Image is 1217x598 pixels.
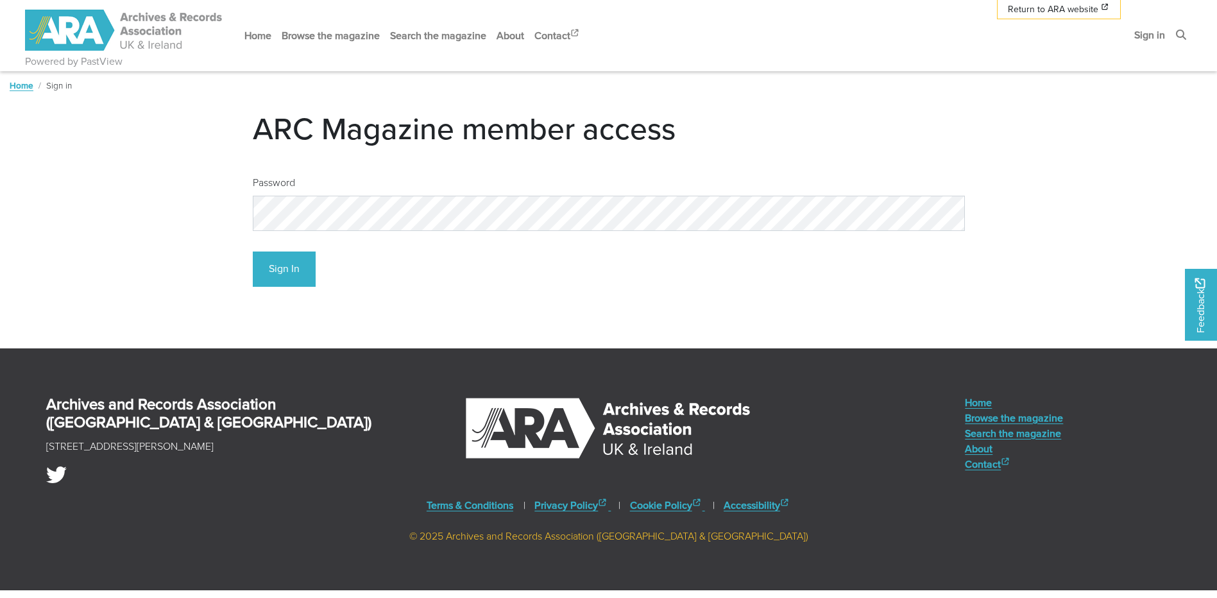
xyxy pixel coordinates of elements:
[239,19,277,53] a: Home
[724,498,790,512] a: Accessibility
[491,19,529,53] a: About
[464,395,753,462] img: Archives & Records Association (UK & Ireland)
[529,19,586,53] a: Contact
[46,393,371,433] strong: Archives and Records Association ([GEOGRAPHIC_DATA] & [GEOGRAPHIC_DATA])
[965,441,1063,456] a: About
[25,10,224,51] img: ARA - ARC Magazine | Powered by PastView
[965,410,1063,425] a: Browse the magazine
[965,456,1063,472] a: Contact
[253,252,316,287] button: Sign In
[277,19,385,53] a: Browse the magazine
[253,110,965,147] h1: ARC Magazine member access
[10,79,33,92] a: Home
[965,425,1063,441] a: Search the magazine
[965,395,1063,410] a: Home
[385,19,491,53] a: Search the magazine
[1129,18,1170,52] a: Sign in
[46,439,214,454] p: [STREET_ADDRESS][PERSON_NAME]
[534,498,611,512] a: Privacy Policy
[1185,269,1217,341] a: Would you like to provide feedback?
[1193,278,1208,333] span: Feedback
[46,79,72,92] span: Sign in
[427,498,513,512] a: Terms & Conditions
[25,3,224,58] a: ARA - ARC Magazine | Powered by PastView logo
[630,498,705,512] a: Cookie Policy
[253,175,295,191] label: Password
[10,529,1207,544] div: © 2025 Archives and Records Association ([GEOGRAPHIC_DATA] & [GEOGRAPHIC_DATA])
[1008,3,1098,16] span: Return to ARA website
[25,54,123,69] a: Powered by PastView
